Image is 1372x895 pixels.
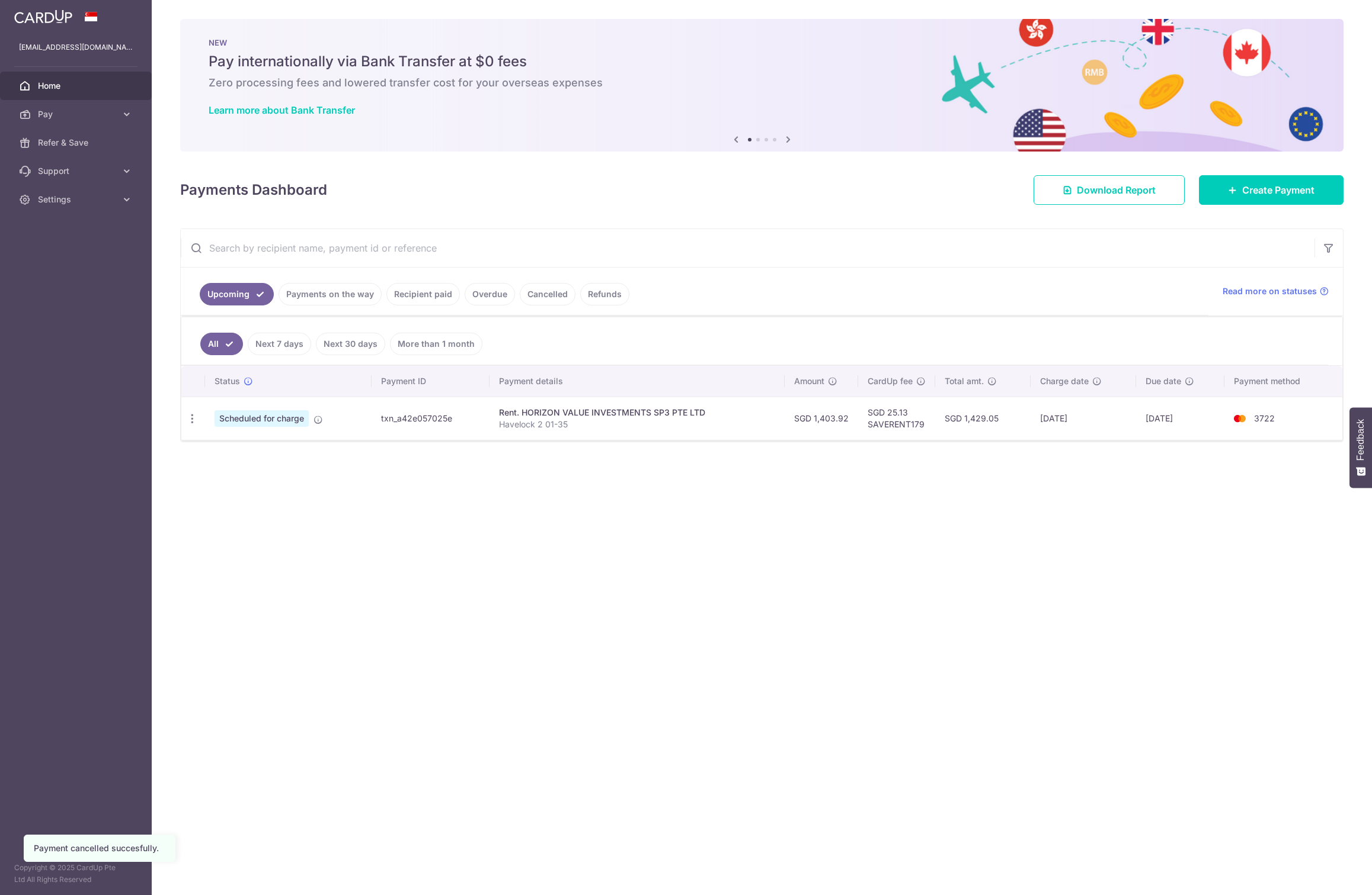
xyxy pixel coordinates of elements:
a: More than 1 month [390,333,482,355]
a: Payments on the way [279,283,382,305]
a: Recipient paid [386,283,460,305]
span: Refer & Save [38,137,116,149]
span: Charge date [1040,375,1089,387]
a: Learn more about Bank Transfer [209,104,355,116]
p: [EMAIL_ADDRESS][DOMAIN_NAME] [19,41,133,53]
a: Download Report [1034,175,1185,205]
span: Read more on statuses [1223,285,1317,297]
td: txn_a42e057025e [372,397,490,440]
input: Search by recipient name, payment id or reference [181,229,1315,267]
a: Create Payment [1199,175,1344,205]
span: Scheduled for charge [215,410,309,427]
td: [DATE] [1136,397,1224,440]
td: SGD 1,429.05 [935,397,1031,440]
a: Cancelled [520,283,575,305]
img: CardUp [14,9,72,24]
span: Create Payment [1242,183,1315,197]
span: Feedback [1355,419,1366,461]
td: SGD 25.13 SAVERENT179 [858,397,935,440]
th: Payment details [490,366,784,397]
td: SGD 1,403.92 [785,397,858,440]
a: Next 7 days [248,333,311,355]
span: Total amt. [945,375,984,387]
span: Support [38,165,116,177]
img: Bank Card [1228,411,1252,426]
a: Overdue [465,283,515,305]
span: Due date [1146,375,1181,387]
th: Payment method [1224,366,1342,397]
span: Pay [38,108,116,120]
a: All [200,333,243,355]
a: Upcoming [200,283,274,305]
p: Havelock 2 01-35 [499,418,775,430]
span: CardUp fee [868,375,913,387]
span: Download Report [1077,183,1156,197]
a: Refunds [580,283,629,305]
span: Amount [794,375,824,387]
h6: Zero processing fees and lowered transfer cost for your overseas expenses [209,76,1315,90]
img: Bank transfer banner [180,19,1344,152]
button: Feedback - Show survey [1349,407,1372,488]
h5: Pay internationally via Bank Transfer at $0 fees [209,52,1315,71]
p: NEW [209,38,1315,47]
div: Payment cancelled succesfully. [34,842,165,854]
span: 3722 [1254,413,1275,423]
span: Status [215,375,240,387]
span: Home [38,80,116,92]
th: Payment ID [372,366,490,397]
td: [DATE] [1031,397,1136,440]
div: Rent. HORIZON VALUE INVESTMENTS SP3 PTE LTD [499,407,775,418]
a: Read more on statuses [1223,285,1329,297]
span: Settings [38,194,116,205]
h4: Payments Dashboard [180,179,327,201]
a: Next 30 days [316,333,385,355]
